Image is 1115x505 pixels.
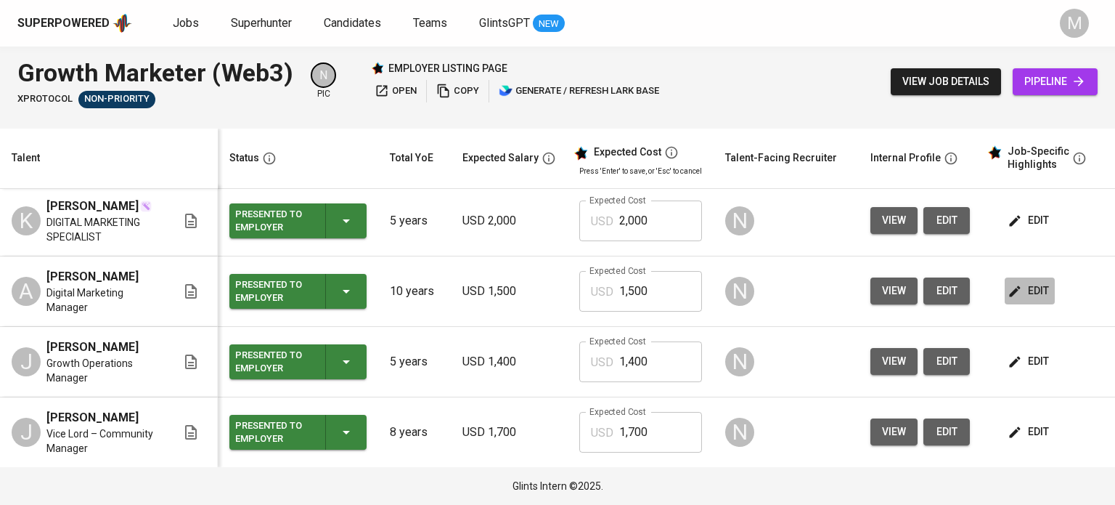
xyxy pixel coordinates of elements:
[462,149,539,167] div: Expected Salary
[231,15,295,33] a: Superhunter
[375,83,417,100] span: open
[324,16,381,30] span: Candidates
[935,211,958,230] span: edit
[173,16,199,30] span: Jobs
[1024,73,1086,91] span: pipeline
[573,146,588,161] img: glints_star.svg
[935,352,958,371] span: edit
[725,277,754,306] div: N
[1008,145,1069,171] div: Job-Specific Highlights
[1005,278,1055,304] button: edit
[12,347,41,376] div: J
[725,347,754,376] div: N
[433,80,483,102] button: copy
[923,348,970,375] button: edit
[371,62,384,75] img: Glints Star
[594,146,661,159] div: Expected Cost
[235,205,314,237] div: Presented to Employer
[1005,419,1055,445] button: edit
[935,423,958,441] span: edit
[902,73,989,91] span: view job details
[390,212,439,230] p: 5 years
[229,415,367,450] button: Presented to Employer
[1010,423,1049,441] span: edit
[46,339,139,356] span: [PERSON_NAME]
[870,348,918,375] button: view
[591,354,613,371] p: USD
[1010,352,1049,371] span: edit
[870,149,941,167] div: Internal Profile
[987,145,1002,160] img: glints_star.svg
[390,353,439,371] p: 5 years
[46,268,139,286] span: [PERSON_NAME]
[311,62,336,88] div: N
[462,424,556,441] p: USD 1,700
[1005,207,1055,234] button: edit
[479,15,565,33] a: GlintsGPT NEW
[579,166,702,177] p: Press 'Enter' to save, or 'Esc' to cancel
[1010,282,1049,300] span: edit
[78,91,155,108] div: Pending Client’s Feedback
[78,92,155,106] span: Non-Priority
[235,346,314,378] div: Presented to Employer
[173,15,202,33] a: Jobs
[923,278,970,304] button: edit
[46,409,139,427] span: [PERSON_NAME]
[229,344,367,379] button: Presented to Employer
[311,62,336,100] div: pic
[140,201,152,212] img: magic_wand.svg
[436,83,479,100] span: copy
[725,206,754,235] div: N
[462,283,556,300] p: USD 1,500
[17,12,132,34] a: Superpoweredapp logo
[46,215,159,244] span: DIGITAL MARKETING SPECIALIST
[390,424,439,441] p: 8 years
[1013,68,1098,95] a: pipeline
[46,427,159,456] span: Vice Lord – Community Manager
[923,419,970,445] a: edit
[46,198,139,215] span: [PERSON_NAME]
[882,352,906,371] span: view
[390,149,433,167] div: Total YoE
[870,207,918,234] button: view
[229,274,367,309] button: Presented to Employer
[462,353,556,371] p: USD 1,400
[46,356,159,385] span: Growth Operations Manager
[235,275,314,307] div: Presented to Employer
[413,16,447,30] span: Teams
[591,283,613,301] p: USD
[17,55,293,91] div: Growth Marketer (Web3)
[1010,211,1049,230] span: edit
[462,212,556,230] p: USD 2,000
[891,68,1001,95] button: view job details
[591,424,613,442] p: USD
[1005,348,1055,375] button: edit
[231,16,292,30] span: Superhunter
[882,211,906,230] span: view
[229,149,259,167] div: Status
[413,15,450,33] a: Teams
[1060,9,1089,38] div: M
[46,286,159,315] span: Digital Marketing Manager
[324,15,384,33] a: Candidates
[113,12,132,34] img: app logo
[390,283,439,300] p: 10 years
[591,213,613,230] p: USD
[882,423,906,441] span: view
[725,418,754,447] div: N
[235,416,314,448] div: Presented to Employer
[12,277,41,306] div: A
[499,83,659,100] span: generate / refresh lark base
[870,278,918,304] button: view
[17,92,73,106] span: XProtocol
[17,15,110,32] div: Superpowered
[229,203,367,238] button: Presented to Employer
[870,419,918,445] button: view
[923,207,970,234] button: edit
[12,206,41,235] div: K
[371,80,420,102] button: open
